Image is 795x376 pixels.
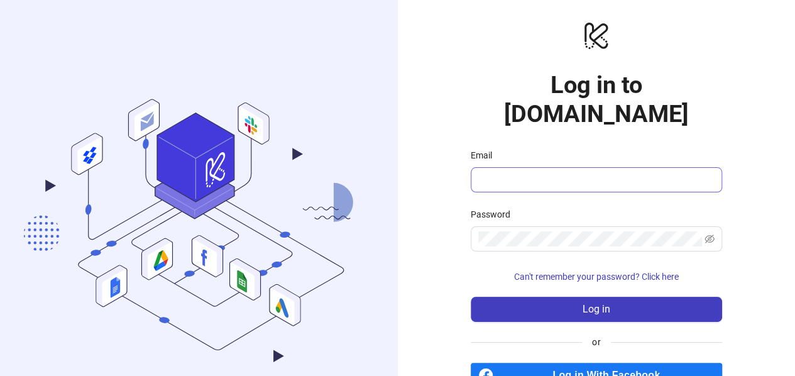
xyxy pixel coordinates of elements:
[471,297,722,322] button: Log in
[471,148,500,162] label: Email
[705,234,715,244] span: eye-invisible
[583,304,610,315] span: Log in
[471,272,722,282] a: Can't remember your password? Click here
[514,272,679,282] span: Can't remember your password? Click here
[478,231,703,246] input: Password
[471,207,518,221] label: Password
[582,335,610,349] span: or
[471,267,722,287] button: Can't remember your password? Click here
[478,172,712,187] input: Email
[471,70,722,128] h1: Log in to [DOMAIN_NAME]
